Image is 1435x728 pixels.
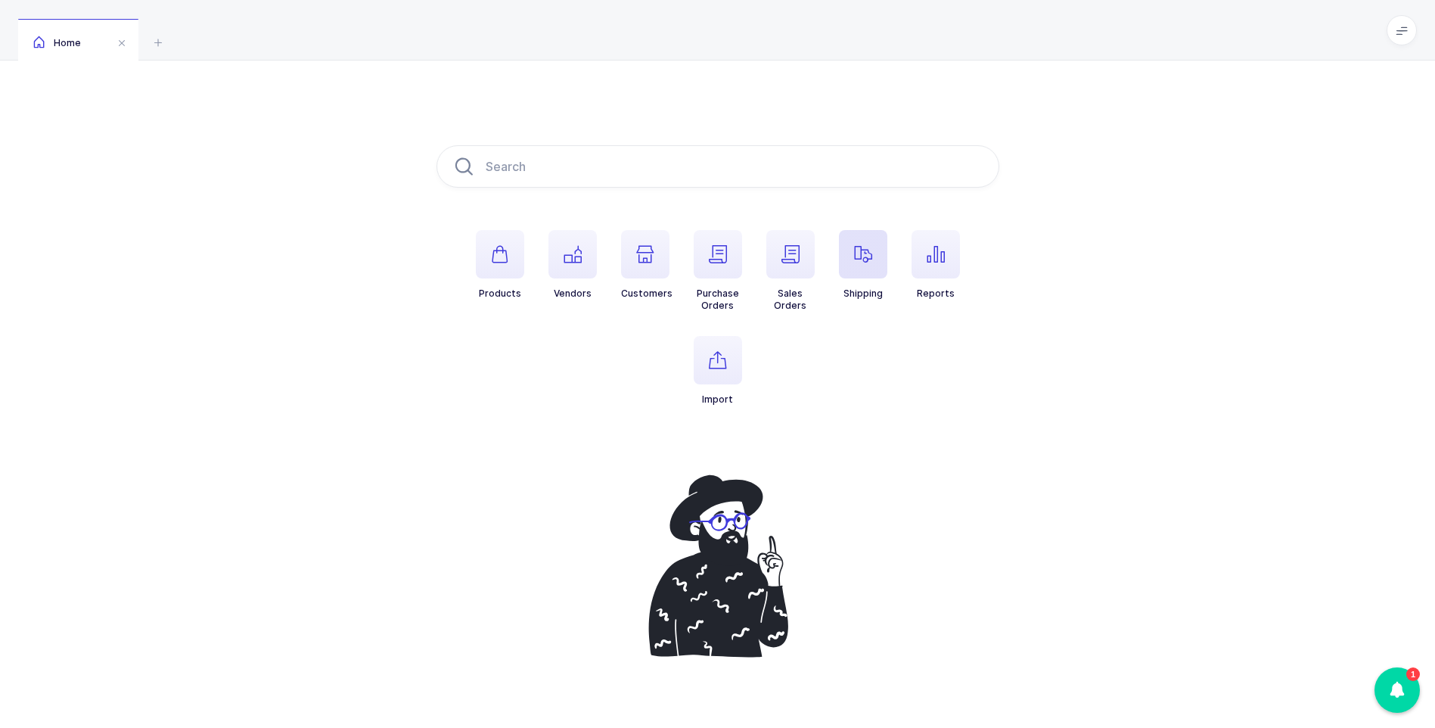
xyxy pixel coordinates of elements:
[436,145,999,188] input: Search
[694,336,742,406] button: Import
[33,37,81,48] span: Home
[839,230,887,300] button: Shipping
[548,230,597,300] button: Vendors
[694,230,742,312] button: PurchaseOrders
[633,466,803,666] img: pointing-up.svg
[766,230,815,312] button: SalesOrders
[1374,667,1420,713] div: 1
[476,230,524,300] button: Products
[1406,667,1420,681] div: 1
[621,230,672,300] button: Customers
[912,230,960,300] button: Reports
